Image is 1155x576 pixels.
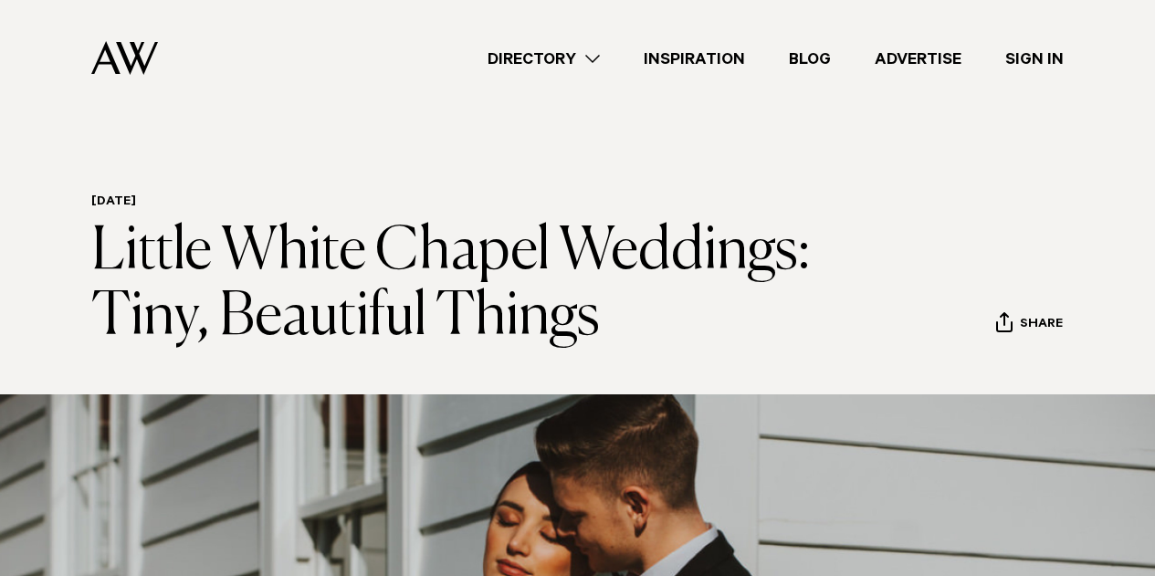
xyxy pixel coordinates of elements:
h6: [DATE] [91,194,936,212]
h1: Little White Chapel Weddings: Tiny, Beautiful Things [91,219,936,351]
a: Blog [767,47,853,71]
img: Auckland Weddings Logo [91,41,158,75]
a: Advertise [853,47,983,71]
span: Share [1020,317,1063,334]
button: Share [995,311,1064,339]
a: Inspiration [622,47,767,71]
a: Directory [466,47,622,71]
a: Sign In [983,47,1086,71]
